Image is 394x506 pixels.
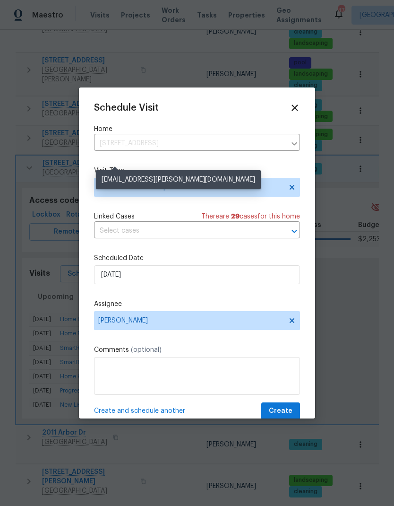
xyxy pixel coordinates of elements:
label: Visit Type [94,166,300,175]
span: There are case s for this home [201,212,300,221]
span: Linked Cases [94,212,135,221]
span: Create [269,405,292,417]
span: (optional) [131,347,162,353]
div: [EMAIL_ADDRESS][PERSON_NAME][DOMAIN_NAME] [96,170,261,189]
span: [PERSON_NAME] [98,317,283,324]
input: M/D/YYYY [94,265,300,284]
label: Assignee [94,299,300,309]
input: Enter in an address [94,136,286,151]
input: Select cases [94,224,274,238]
span: Schedule Visit [94,103,159,113]
span: 29 [231,213,240,220]
span: Close [290,103,300,113]
label: Home [94,124,300,134]
label: Comments [94,345,300,355]
button: Create [261,402,300,420]
button: Open [288,225,301,238]
label: Scheduled Date [94,253,300,263]
span: Create and schedule another [94,406,185,416]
